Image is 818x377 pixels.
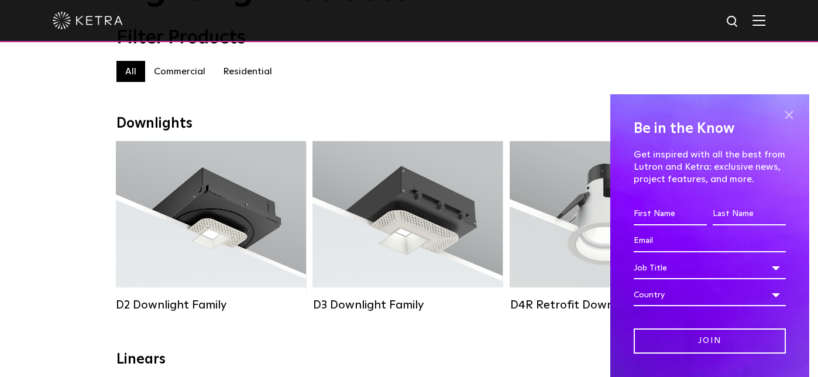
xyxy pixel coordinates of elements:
[634,257,786,279] div: Job Title
[312,298,503,312] div: D3 Downlight Family
[713,203,786,225] input: Last Name
[312,141,503,312] a: D3 Downlight Family Lumen Output:700 / 900 / 1100Colors:White / Black / Silver / Bronze / Paintab...
[116,298,306,312] div: D2 Downlight Family
[634,230,786,252] input: Email
[510,298,700,312] div: D4R Retrofit Downlight
[634,328,786,354] input: Join
[116,351,702,368] div: Linears
[116,115,702,132] div: Downlights
[116,141,306,312] a: D2 Downlight Family Lumen Output:1200Colors:White / Black / Gloss Black / Silver / Bronze / Silve...
[634,149,786,185] p: Get inspired with all the best from Lutron and Ketra: exclusive news, project features, and more.
[752,15,765,26] img: Hamburger%20Nav.svg
[634,118,786,140] h4: Be in the Know
[726,15,740,29] img: search icon
[634,284,786,306] div: Country
[510,141,700,312] a: D4R Retrofit Downlight Lumen Output:800Colors:White / BlackBeam Angles:15° / 25° / 40° / 60°Watta...
[214,61,281,82] label: Residential
[145,61,214,82] label: Commercial
[53,12,123,29] img: ketra-logo-2019-white
[116,61,145,82] label: All
[634,203,707,225] input: First Name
